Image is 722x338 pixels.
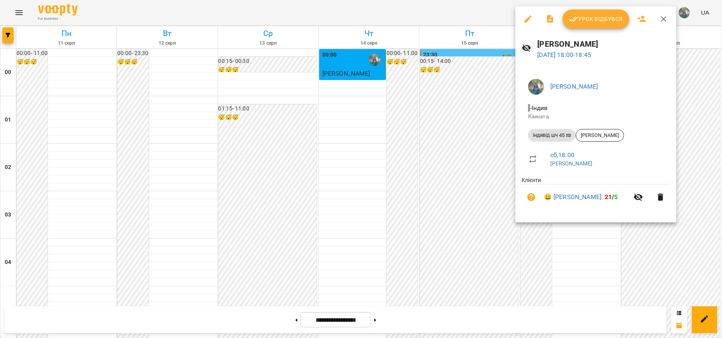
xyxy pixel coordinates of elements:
[576,132,624,139] span: [PERSON_NAME]
[550,160,593,167] a: [PERSON_NAME]
[605,193,618,201] b: /
[522,188,541,207] button: Візит ще не сплачено. Додати оплату?
[576,129,624,142] div: [PERSON_NAME]
[538,51,592,59] a: [DATE] 18:00-18:45
[569,14,623,24] span: Урок відбувся
[528,79,544,95] img: de1e453bb906a7b44fa35c1e57b3518e.jpg
[528,113,664,121] p: Кімната
[522,176,670,213] ul: Клієнти
[544,192,601,202] a: 😀 [PERSON_NAME]
[550,151,575,159] a: сб , 18:00
[563,9,629,28] button: Урок відбувся
[615,193,618,201] span: 5
[538,38,670,50] h6: [PERSON_NAME]
[605,193,612,201] span: 21
[528,104,550,112] span: - Індив
[550,83,598,90] a: [PERSON_NAME]
[528,132,576,139] span: індивід шч 45 хв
